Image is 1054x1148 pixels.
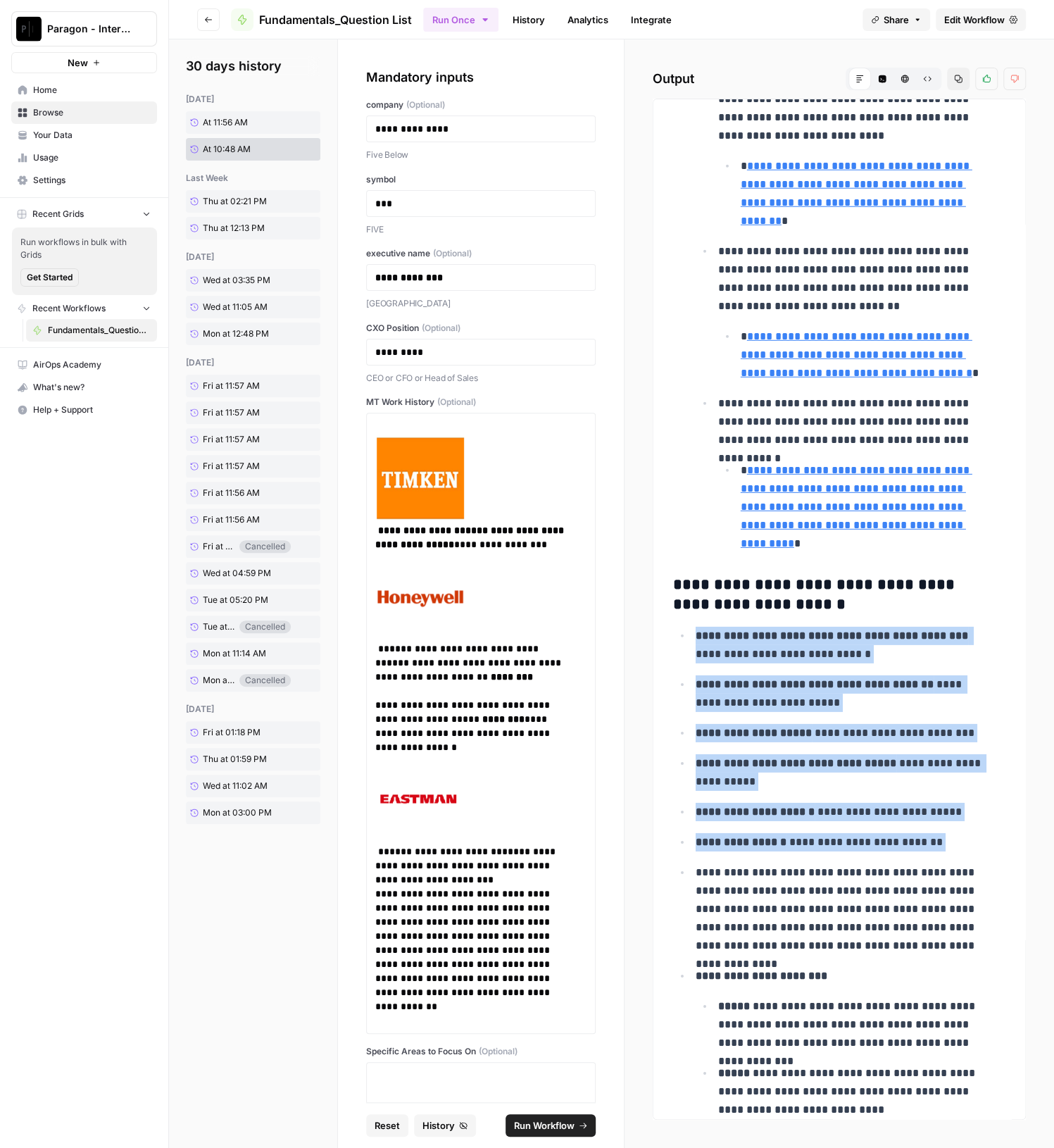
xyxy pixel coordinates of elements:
[186,616,239,637] a: Tue at 02:19 PM
[186,251,320,263] div: [DATE]
[366,396,596,408] label: MT Work History
[203,780,268,792] span: Wed at 11:02 AM
[186,190,291,213] a: Thu at 02:21 PM
[203,594,268,606] span: Tue at 05:20 PM
[186,111,291,134] a: At 11:56 AM
[186,375,291,397] a: Fri at 11:57 AM
[366,247,596,260] label: executive name
[203,647,266,660] span: Mon at 11:14 AM
[11,79,157,101] a: Home
[32,302,106,315] span: Recent Workflows
[479,1045,517,1058] span: (Optional)
[203,806,272,819] span: Mon at 03:00 PM
[186,455,291,478] a: Fri at 11:57 AM
[186,642,291,665] a: Mon at 11:14 AM
[203,620,235,633] span: Tue at 02:19 PM
[33,358,151,371] span: AirOps Academy
[12,377,156,398] div: What's new?
[944,13,1005,27] span: Edit Workflow
[20,236,149,261] span: Run workflows in bulk with Grids
[186,93,320,106] div: [DATE]
[862,8,930,31] button: Share
[186,670,239,691] a: Mon at 11:06 AM
[239,674,291,687] div: Cancelled
[506,1114,596,1137] button: Run Workflow
[11,124,157,146] a: Your Data
[186,801,291,824] a: Mon at 03:00 PM
[11,376,157,399] button: What's new?
[203,222,265,235] span: Thu at 12:13 PM
[433,247,472,260] span: (Optional)
[622,8,680,31] a: Integrate
[203,567,271,580] span: Wed at 04:59 PM
[259,11,412,28] span: Fundamentals_Question List
[186,589,291,611] a: Tue at 05:20 PM
[27,271,73,284] span: Get Started
[33,404,151,416] span: Help + Support
[366,148,596,162] p: Five Below
[11,11,157,46] button: Workspace: Paragon - Internal Usage
[203,513,260,526] span: Fri at 11:56 AM
[11,146,157,169] a: Usage
[186,482,291,504] a: Fri at 11:56 AM
[414,1114,476,1137] button: History
[186,56,320,76] h2: 30 days history
[203,433,260,446] span: Fri at 11:57 AM
[48,324,151,337] span: Fundamentals_Question List
[186,703,320,716] div: [DATE]
[47,22,132,36] span: Paragon - Internal Usage
[366,297,596,311] p: [GEOGRAPHIC_DATA]
[186,356,320,369] div: [DATE]
[375,1118,400,1133] span: Reset
[186,138,291,161] a: At 10:48 AM
[203,753,267,766] span: Thu at 01:59 PM
[203,674,235,687] span: Mon at 11:06 AM
[366,1114,408,1137] button: Reset
[406,99,445,111] span: (Optional)
[936,8,1026,31] a: Edit Workflow
[884,13,909,27] span: Share
[366,68,596,87] div: Mandatory inputs
[653,68,1026,90] h2: Output
[20,268,79,287] button: Get Started
[203,116,248,129] span: At 11:56 AM
[186,428,291,451] a: Fri at 11:57 AM
[33,129,151,142] span: Your Data
[186,721,291,744] a: Fri at 01:18 PM
[366,1045,596,1058] label: Specific Areas to Focus On
[26,319,157,342] a: Fundamentals_Question List
[203,327,269,340] span: Mon at 12:48 PM
[186,562,291,585] a: Wed at 04:59 PM
[203,301,268,313] span: Wed at 11:05 AM
[11,399,157,421] button: Help + Support
[11,169,157,192] a: Settings
[11,204,157,225] button: Recent Grids
[186,509,291,531] a: Fri at 11:56 AM
[186,217,291,239] a: Thu at 12:13 PM
[33,84,151,96] span: Home
[203,195,267,208] span: Thu at 02:21 PM
[366,173,596,186] label: symbol
[203,540,235,553] span: Fri at 11:56 AM
[366,371,596,385] p: CEO or CFO or Head of Sales
[186,172,320,185] div: last week
[203,487,260,499] span: Fri at 11:56 AM
[203,143,251,156] span: At 10:48 AM
[203,406,260,419] span: Fri at 11:57 AM
[186,296,291,318] a: Wed at 11:05 AM
[32,208,84,220] span: Recent Grids
[239,540,291,553] div: Cancelled
[422,1118,455,1133] span: History
[186,401,291,424] a: Fri at 11:57 AM
[186,269,291,292] a: Wed at 03:35 PM
[186,323,291,345] a: Mon at 12:48 PM
[423,8,498,32] button: Run Once
[16,16,42,42] img: Paragon - Internal Usage Logo
[186,775,291,797] a: Wed at 11:02 AM
[186,536,239,557] a: Fri at 11:56 AM
[504,8,553,31] a: History
[68,56,88,70] span: New
[11,101,157,124] a: Browse
[366,322,596,335] label: CXO Position
[186,748,291,770] a: Thu at 01:59 PM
